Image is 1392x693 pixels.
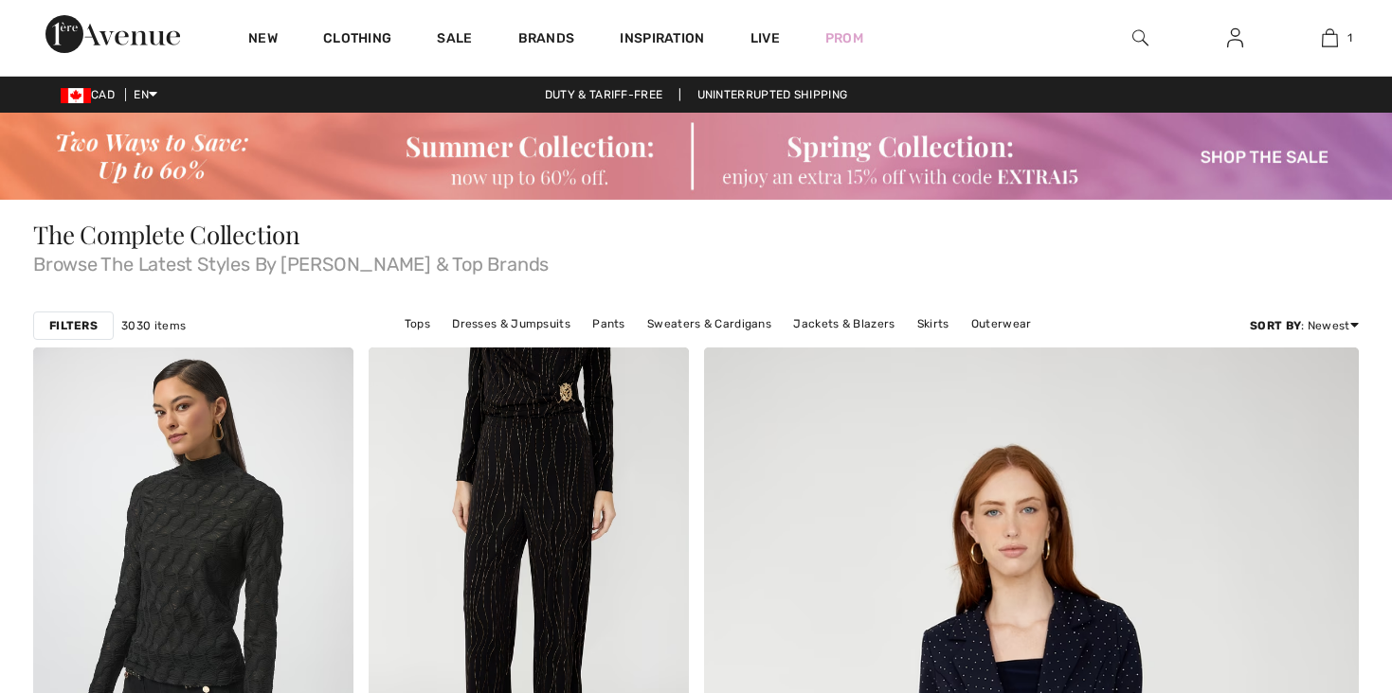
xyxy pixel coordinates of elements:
[323,30,391,50] a: Clothing
[61,88,91,103] img: Canadian Dollar
[443,311,580,336] a: Dresses & Jumpsuits
[962,311,1041,336] a: Outerwear
[784,311,904,336] a: Jackets & Blazers
[121,317,186,334] span: 3030 items
[395,311,440,336] a: Tops
[33,247,1359,274] span: Browse The Latest Styles By [PERSON_NAME] & Top Brands
[1212,27,1258,50] a: Sign In
[908,311,959,336] a: Skirts
[1250,319,1301,332] strong: Sort By
[248,30,278,50] a: New
[620,30,704,50] span: Inspiration
[61,88,122,101] span: CAD
[518,30,575,50] a: Brands
[750,28,780,48] a: Live
[437,30,472,50] a: Sale
[33,218,300,251] span: The Complete Collection
[1227,27,1243,49] img: My Info
[638,311,781,336] a: Sweaters & Cardigans
[825,28,863,48] a: Prom
[1132,27,1148,49] img: search the website
[1250,317,1359,334] div: : Newest
[583,311,635,336] a: Pants
[134,88,157,101] span: EN
[45,15,180,53] img: 1ère Avenue
[1283,27,1376,49] a: 1
[1347,29,1352,46] span: 1
[49,317,98,334] strong: Filters
[1322,27,1338,49] img: My Bag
